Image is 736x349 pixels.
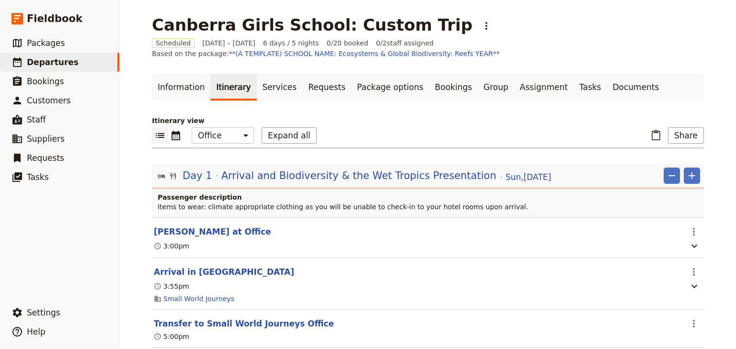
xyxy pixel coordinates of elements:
a: Package options [351,74,429,101]
span: [DATE] – [DATE] [202,38,255,48]
button: Actions [478,18,494,34]
a: Small World Journeys [163,294,234,304]
button: List view [152,127,168,144]
span: Fieldbook [27,11,82,26]
a: **(A TEMPLATE) SCHOOL NAME: Ecosystems & Global Biodiversity: Reefs YEAR** [229,50,500,57]
button: Paste itinerary item [648,127,664,144]
button: Edit this itinerary item [154,318,334,329]
span: Items to wear: climate appropriate clothing as you will be unable to check-in to your hotel rooms... [158,203,528,211]
span: Help [27,327,46,337]
span: Based on the package: [152,49,500,58]
button: Add [684,168,700,184]
span: 0/20 booked [327,38,368,48]
a: Requests [302,74,351,101]
button: Remove [664,168,680,184]
div: 3:00pm [154,241,189,251]
span: Staff [27,115,46,124]
span: Arrival and Biodiversity & the Wet Tropics Presentation [221,169,496,183]
span: 6 days / 5 nights [263,38,319,48]
p: Itinerary view [152,116,704,125]
a: Information [152,74,210,101]
a: Services [257,74,303,101]
div: 5:00pm [154,332,189,341]
button: Edit day information [158,169,551,183]
a: Assignment [514,74,574,101]
button: Actions [686,264,702,280]
h1: Canberra Girls School: Custom Trip [152,15,472,34]
div: 3:55pm [154,281,189,291]
button: Calendar view [168,127,184,144]
span: 0 / 2 staff assigned [376,38,434,48]
button: Actions [686,224,702,240]
button: Expand all [262,127,317,144]
span: Settings [27,308,60,317]
span: Departures [27,57,79,67]
span: Day 1 [183,169,212,183]
a: Bookings [429,74,478,101]
span: Scheduled [152,38,195,48]
span: Customers [27,96,70,105]
a: Tasks [574,74,607,101]
span: Suppliers [27,134,65,144]
a: Itinerary [210,74,256,101]
a: Group [478,74,514,101]
button: Edit this itinerary item [154,226,271,237]
h4: Passenger description [158,192,700,202]
button: Actions [686,315,702,332]
a: Documents [607,74,665,101]
span: Sun , [DATE] [506,171,551,183]
span: Requests [27,153,64,163]
span: Tasks [27,172,49,182]
span: Packages [27,38,65,48]
button: Edit this itinerary item [154,266,294,278]
span: Bookings [27,77,64,86]
button: Share [668,127,704,144]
